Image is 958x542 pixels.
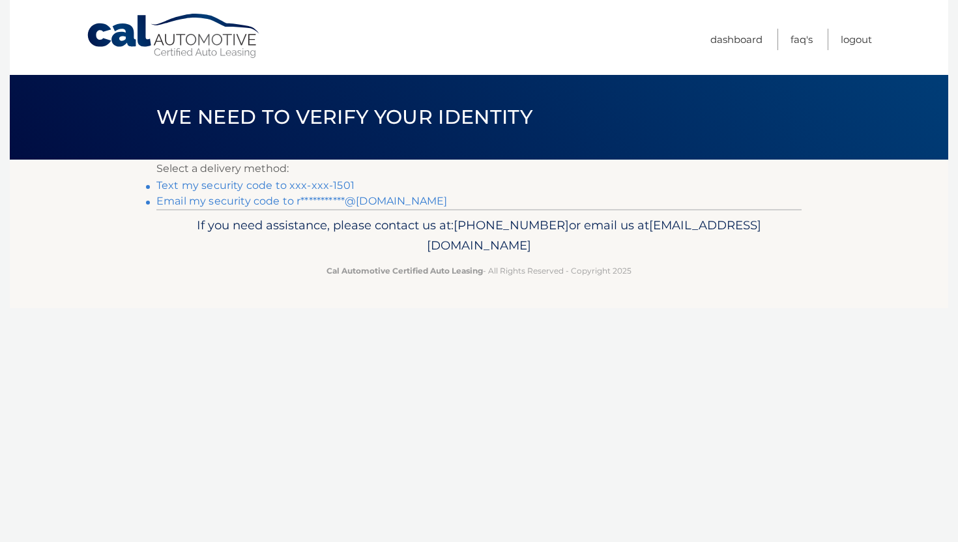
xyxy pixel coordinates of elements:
p: If you need assistance, please contact us at: or email us at [165,215,793,257]
a: Logout [841,29,872,50]
a: Text my security code to xxx-xxx-1501 [156,179,355,192]
span: [PHONE_NUMBER] [454,218,569,233]
a: FAQ's [791,29,813,50]
a: Dashboard [710,29,762,50]
span: We need to verify your identity [156,105,532,129]
a: Cal Automotive [86,13,262,59]
p: Select a delivery method: [156,160,802,178]
strong: Cal Automotive Certified Auto Leasing [327,266,483,276]
p: - All Rights Reserved - Copyright 2025 [165,264,793,278]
